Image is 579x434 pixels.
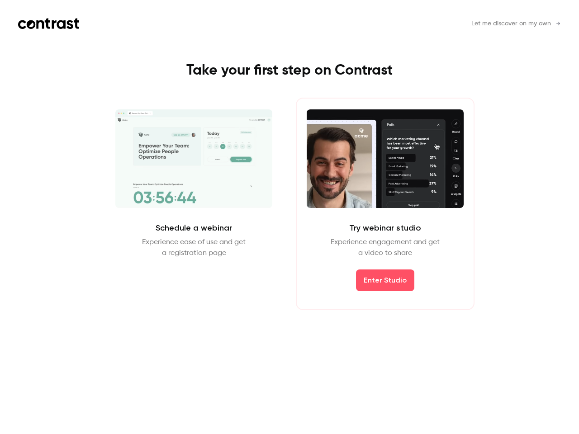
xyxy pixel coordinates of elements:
h2: Schedule a webinar [156,222,232,233]
p: Experience ease of use and get a registration page [142,237,246,259]
span: Let me discover on my own [471,19,551,28]
button: Enter Studio [356,269,414,291]
p: Experience engagement and get a video to share [331,237,440,259]
h2: Try webinar studio [349,222,421,233]
h1: Take your first step on Contrast [86,61,493,80]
